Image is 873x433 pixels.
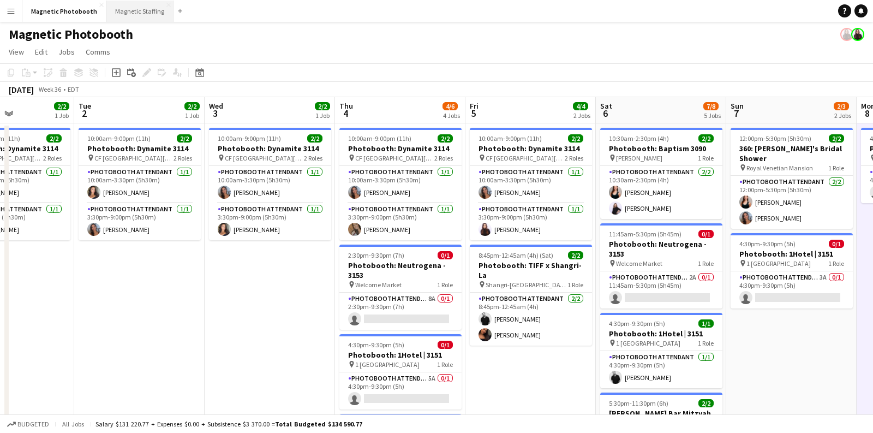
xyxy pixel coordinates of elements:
h3: Photobooth: Dynamite 3114 [339,144,462,153]
span: Welcome Market [355,281,402,289]
span: 12:00pm-5:30pm (5h30m) [739,134,811,143]
span: 0/1 [438,341,453,349]
div: 1 Job [185,111,199,120]
span: CF [GEOGRAPHIC_DATA][PERSON_NAME] [486,154,565,162]
span: 5 [468,107,479,120]
span: 10:00am-9:00pm (11h) [479,134,542,143]
span: Sat [600,101,612,111]
div: 4:30pm-9:30pm (5h)0/1Photobooth: 1Hotel | 3151 1 [GEOGRAPHIC_DATA]1 RolePhotobooth Attendant3A0/1... [731,233,853,309]
span: 2:30pm-9:30pm (7h) [348,251,404,259]
a: Jobs [54,45,79,59]
span: 2/2 [438,134,453,143]
h3: Photobooth: Neutrogena - 3153 [339,260,462,280]
span: 1 Role [437,360,453,369]
div: 11:45am-5:30pm (5h45m)0/1Photobooth: Neutrogena - 3153 Welcome Market1 RolePhotobooth Attendant2A... [600,223,722,309]
app-user-avatar: Maria Lopes [851,28,864,41]
span: Total Budgeted $134 590.77 [275,420,362,428]
h3: Photobooth: 1Hotel | 3151 [600,329,722,339]
span: 0/1 [438,251,453,259]
span: 3 [207,107,223,120]
h3: Photobooth: Dynamite 3114 [209,144,331,153]
button: Budgeted [5,418,51,430]
span: 1/1 [698,319,714,328]
span: 1 Role [437,281,453,289]
app-card-role: Photobooth Attendant1/110:00am-3:30pm (5h30m)[PERSON_NAME] [470,166,592,203]
span: Thu [339,101,353,111]
span: 2/2 [184,102,200,110]
div: Salary $131 220.77 + Expenses $0.00 + Subsistence $3 370.00 = [95,420,362,428]
h3: Photobooth: Dynamite 3114 [470,144,592,153]
span: 2 Roles [565,154,583,162]
span: View [9,47,24,57]
app-job-card: 10:00am-9:00pm (11h)2/2Photobooth: Dynamite 3114 CF [GEOGRAPHIC_DATA][PERSON_NAME]2 RolesPhotoboo... [79,128,201,240]
app-card-role: Photobooth Attendant1/110:00am-3:30pm (5h30m)[PERSON_NAME] [79,166,201,203]
app-job-card: 2:30pm-9:30pm (7h)0/1Photobooth: Neutrogena - 3153 Welcome Market1 RolePhotobooth Attendant8A0/12... [339,245,462,330]
span: 2/3 [834,102,849,110]
div: 2 Jobs [834,111,851,120]
span: 1 Role [828,259,844,268]
app-job-card: 8:45pm-12:45am (4h) (Sat)2/2Photobooth: TIFF x Shangri-La Shangri-[GEOGRAPHIC_DATA]1 RolePhotoboo... [470,245,592,346]
span: 2 [77,107,91,120]
span: 2/2 [698,134,714,143]
span: 2/2 [54,102,69,110]
app-job-card: 10:30am-2:30pm (4h)2/2Photobooth: Baptism 3090 [PERSON_NAME]1 RolePhotobooth Attendant2/210:30am-... [600,128,722,219]
h3: [PERSON_NAME] Bar Mitzvah #1 - 3054 [600,408,722,428]
span: Shangri-[GEOGRAPHIC_DATA] [486,281,567,289]
span: 7/8 [703,102,719,110]
div: EDT [68,85,79,93]
a: Edit [31,45,52,59]
h1: Magnetic Photobooth [9,26,133,43]
span: 4:30pm-9:30pm (5h) [348,341,404,349]
div: 10:00am-9:00pm (11h)2/2Photobooth: Dynamite 3114 CF [GEOGRAPHIC_DATA][PERSON_NAME]2 RolesPhotoboo... [470,128,592,240]
app-job-card: 4:30pm-9:30pm (5h)0/1Photobooth: 1Hotel | 3151 1 [GEOGRAPHIC_DATA]1 RolePhotobooth Attendant5A0/1... [339,334,462,410]
div: 4 Jobs [443,111,460,120]
h3: Photobooth: Neutrogena - 3153 [600,239,722,259]
app-job-card: 10:00am-9:00pm (11h)2/2Photobooth: Dynamite 3114 CF [GEOGRAPHIC_DATA][PERSON_NAME]2 RolesPhotoboo... [209,128,331,240]
span: 4/6 [443,102,458,110]
span: 10:00am-9:00pm (11h) [87,134,151,143]
span: 2/2 [829,134,844,143]
span: 2 Roles [304,154,322,162]
a: View [4,45,28,59]
div: 1 Job [315,111,330,120]
span: Comms [86,47,110,57]
h3: Photobooth: TIFF x Shangri-La [470,260,592,280]
app-job-card: 4:30pm-9:30pm (5h)1/1Photobooth: 1Hotel | 3151 1 [GEOGRAPHIC_DATA]1 RolePhotobooth Attendant1/14:... [600,313,722,388]
app-user-avatar: Maria Lopes [840,28,853,41]
span: 1 Role [828,164,844,172]
span: 2/2 [568,134,583,143]
span: CF [GEOGRAPHIC_DATA][PERSON_NAME] [355,154,434,162]
app-card-role: Photobooth Attendant3A0/14:30pm-9:30pm (5h) [731,271,853,309]
span: 1 [GEOGRAPHIC_DATA] [616,339,680,347]
span: 2 Roles [434,154,453,162]
app-card-role: Photobooth Attendant8A0/12:30pm-9:30pm (7h) [339,293,462,330]
app-card-role: Photobooth Attendant1/13:30pm-9:00pm (5h30m)[PERSON_NAME] [209,203,331,240]
span: 1 Role [698,154,714,162]
app-job-card: 12:00pm-5:30pm (5h30m)2/2360: [PERSON_NAME]'s Bridal Shower Royal Venetian Mansion1 RolePhotoboot... [731,128,853,229]
app-card-role: Photobooth Attendant2A0/111:45am-5:30pm (5h45m) [600,271,722,309]
span: 6 [599,107,612,120]
span: Fri [470,101,479,111]
app-card-role: Photobooth Attendant5A0/14:30pm-9:30pm (5h) [339,372,462,410]
span: 4:30pm-9:30pm (5h) [739,240,796,248]
div: 10:00am-9:00pm (11h)2/2Photobooth: Dynamite 3114 CF [GEOGRAPHIC_DATA][PERSON_NAME]2 RolesPhotoboo... [339,128,462,240]
app-card-role: Photobooth Attendant2/212:00pm-5:30pm (5h30m)[PERSON_NAME][PERSON_NAME] [731,176,853,229]
span: 2/2 [307,134,322,143]
span: 10:00am-9:00pm (11h) [348,134,411,143]
app-card-role: Photobooth Attendant2/28:45pm-12:45am (4h)[PERSON_NAME][PERSON_NAME] [470,293,592,346]
span: 2 Roles [174,154,192,162]
span: 11:45am-5:30pm (5h45m) [609,230,681,238]
span: Week 36 [36,85,63,93]
span: 1 Role [698,339,714,347]
span: 5:30pm-11:30pm (6h) [609,399,668,407]
span: 2/2 [698,399,714,407]
span: 8:45pm-12:45am (4h) (Sat) [479,251,553,259]
div: 2 Jobs [573,111,590,120]
app-card-role: Photobooth Attendant1/110:00am-3:30pm (5h30m)[PERSON_NAME] [209,166,331,203]
span: 2 Roles [43,154,62,162]
span: 2/2 [568,251,583,259]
